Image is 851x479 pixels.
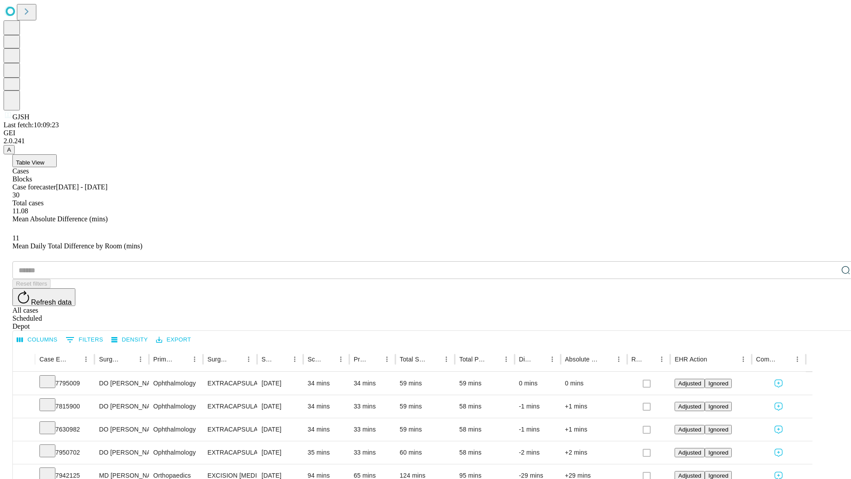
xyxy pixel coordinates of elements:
div: EXTRACAPSULAR CATARACT REMOVAL WITH [MEDICAL_DATA] [207,441,253,464]
div: [DATE] [262,441,299,464]
div: Case Epic Id [39,356,66,363]
button: Menu [335,353,347,365]
div: 59 mins [400,418,450,441]
button: Menu [656,353,668,365]
button: Menu [134,353,147,365]
button: Ignored [705,448,732,457]
span: 11 [12,234,19,242]
button: Ignored [705,425,732,434]
div: 34 mins [308,395,345,418]
button: Menu [546,353,558,365]
div: [DATE] [262,395,299,418]
button: Reset filters [12,279,51,288]
div: Total Scheduled Duration [400,356,427,363]
button: Menu [440,353,453,365]
span: Adjusted [678,472,701,479]
div: Difference [519,356,533,363]
button: Adjusted [675,425,705,434]
button: Sort [428,353,440,365]
button: Expand [17,422,31,438]
div: 34 mins [354,372,391,395]
button: Sort [322,353,335,365]
button: Adjusted [675,448,705,457]
button: Sort [708,353,720,365]
div: -1 mins [519,418,556,441]
span: Ignored [708,380,728,387]
button: Select columns [15,333,60,347]
div: -2 mins [519,441,556,464]
span: Total cases [12,199,43,207]
div: Resolved in EHR [632,356,643,363]
span: 11.08 [12,207,28,215]
button: Expand [17,445,31,461]
span: Reset filters [16,280,47,287]
button: Adjusted [675,379,705,388]
button: Menu [381,353,393,365]
div: Ophthalmology [153,395,199,418]
div: 58 mins [459,418,510,441]
span: Adjusted [678,403,701,410]
button: Sort [276,353,289,365]
div: Scheduled In Room Duration [308,356,321,363]
div: DO [PERSON_NAME] [99,372,144,395]
div: Absolute Difference [565,356,599,363]
div: EHR Action [675,356,707,363]
span: Case forecaster [12,183,56,191]
button: Menu [242,353,255,365]
div: 0 mins [519,372,556,395]
div: Ophthalmology [153,418,199,441]
div: 0 mins [565,372,623,395]
button: Sort [779,353,791,365]
span: Refresh data [31,298,72,306]
div: -1 mins [519,395,556,418]
div: Primary Service [153,356,175,363]
div: +1 mins [565,418,623,441]
div: 2.0.241 [4,137,847,145]
span: Mean Absolute Difference (mins) [12,215,108,223]
button: Sort [488,353,500,365]
span: Adjusted [678,426,701,433]
div: 33 mins [354,441,391,464]
span: A [7,146,11,153]
button: Expand [17,399,31,415]
button: Sort [67,353,80,365]
button: Ignored [705,402,732,411]
div: +2 mins [565,441,623,464]
div: 58 mins [459,441,510,464]
div: [DATE] [262,372,299,395]
button: Sort [600,353,613,365]
button: Sort [230,353,242,365]
button: Sort [176,353,188,365]
div: 33 mins [354,395,391,418]
div: 35 mins [308,441,345,464]
span: Table View [16,159,44,166]
span: [DATE] - [DATE] [56,183,107,191]
span: 30 [12,191,20,199]
button: Menu [188,353,201,365]
div: GEI [4,129,847,137]
button: Show filters [63,333,105,347]
div: 58 mins [459,395,510,418]
button: Sort [122,353,134,365]
div: +1 mins [565,395,623,418]
button: Sort [368,353,381,365]
button: Menu [500,353,512,365]
span: Mean Daily Total Difference by Room (mins) [12,242,142,250]
button: Menu [289,353,301,365]
span: Adjusted [678,449,701,456]
div: Ophthalmology [153,372,199,395]
div: 60 mins [400,441,450,464]
button: Density [109,333,150,347]
div: EXTRACAPSULAR CATARACT REMOVAL WITH [MEDICAL_DATA] [207,395,253,418]
button: Sort [534,353,546,365]
div: 34 mins [308,372,345,395]
button: Expand [17,376,31,392]
div: Total Predicted Duration [459,356,486,363]
button: A [4,145,15,154]
div: Surgery Date [262,356,275,363]
button: Adjusted [675,402,705,411]
button: Export [154,333,193,347]
button: Table View [12,154,57,167]
div: EXTRACAPSULAR CATARACT REMOVAL WITH [MEDICAL_DATA] [207,418,253,441]
span: Adjusted [678,380,701,387]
